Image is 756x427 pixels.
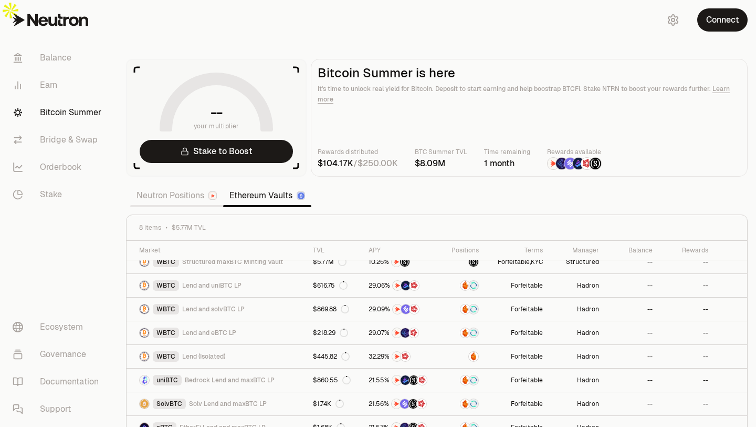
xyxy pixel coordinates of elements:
[549,298,605,321] a: Hadron
[318,84,741,105] p: It's time to unlock real yield for Bitcoin. Deposit to start earning and help boostrap BTCFi. Sta...
[182,329,236,337] span: Lend and eBTC LP
[153,328,179,338] div: WBTC
[139,223,161,232] span: 8 items
[172,223,206,232] span: $5.77M TVL
[498,258,543,266] span: ,
[318,66,741,80] h2: Bitcoin Summer is here
[605,321,659,344] a: --
[469,375,478,385] img: Supervault
[313,258,346,266] div: $5.77M
[127,369,307,392] a: uniBTC LogouniBTCBedrock Lend and maxBTC LP
[498,258,530,266] button: Forfeitable
[313,352,350,361] div: $445.82
[547,147,602,157] p: Rewards available
[441,369,485,392] a: AmberSupervault
[369,257,435,267] button: NTRNStructured Points
[4,341,113,368] a: Governance
[130,185,223,206] a: Neutron Positions
[469,257,478,267] img: maxBTC
[127,392,307,415] a: SolvBTC LogoSolvBTCSolv Lend and maxBTC LP
[4,368,113,395] a: Documentation
[362,274,441,297] a: NTRNBedrock DiamondsMars Fragments
[153,399,186,409] div: SolvBTC
[605,369,659,392] a: --
[485,392,549,415] a: Forfeitable
[313,376,351,384] div: $860.55
[392,257,401,267] img: NTRN
[590,158,601,169] img: Structured Points
[185,376,275,384] span: Bedrock Lend and maxBTC LP
[318,157,398,170] div: /
[298,192,304,199] img: Ethereum Logo
[140,399,149,409] img: SolvBTC Logo
[447,399,479,409] button: AmberSupervault
[659,274,715,297] a: --
[189,400,267,408] span: Solv Lend and maxBTC LP
[549,369,605,392] a: Hadron
[393,281,402,290] img: NTRN
[401,352,410,361] img: Mars Fragments
[4,72,113,99] a: Earn
[4,395,113,423] a: Support
[369,351,435,362] button: NTRNMars Fragments
[127,321,307,344] a: WBTC LogoWBTCLend and eBTC LP
[153,257,179,267] div: WBTC
[209,192,216,199] img: Neutron Logo
[362,321,441,344] a: NTRNEtherFi PointsMars Fragments
[401,375,410,385] img: Bedrock Diamonds
[531,258,543,266] button: KYC
[417,399,426,409] img: Mars Fragments
[511,400,543,408] button: Forfeitable
[409,328,418,338] img: Mars Fragments
[549,345,605,368] a: Hadron
[139,246,300,255] div: Market
[182,305,245,313] span: Lend and solvBTC LP
[307,369,362,392] a: $860.55
[447,375,479,385] button: AmberSupervault
[153,375,182,385] div: uniBTC
[581,158,593,169] img: Mars Fragments
[556,158,568,169] img: EtherFi Points
[140,328,149,338] img: WBTC Logo
[485,298,549,321] a: Forfeitable
[659,369,715,392] a: --
[4,44,113,72] a: Balance
[401,281,411,290] img: Bedrock Diamonds
[441,250,485,273] a: maxBTC
[392,399,401,409] img: NTRN
[392,328,402,338] img: NTRN
[307,274,362,297] a: $616.75
[369,399,435,409] button: NTRNSolv PointsStructured PointsMars Fragments
[182,281,241,290] span: Lend and uniBTC LP
[4,126,113,154] a: Bridge & Swap
[511,305,543,313] button: Forfeitable
[441,321,485,344] a: AmberSupervault
[511,329,543,337] button: Forfeitable
[460,375,470,385] img: Amber
[549,274,605,297] a: Hadron
[307,345,362,368] a: $445.82
[313,329,348,337] div: $218.29
[307,321,362,344] a: $218.29
[393,304,402,314] img: NTRN
[318,147,398,157] p: Rewards distributed
[401,328,410,338] img: EtherFi Points
[469,399,478,409] img: Supervault
[313,246,356,255] div: TVL
[659,321,715,344] a: --
[307,392,362,415] a: $1.74K
[211,104,223,121] h1: --
[307,298,362,321] a: $869.88
[447,280,479,291] button: AmberSupervault
[573,158,584,169] img: Bedrock Diamonds
[549,250,605,273] a: Structured
[194,121,239,131] span: your multiplier
[605,298,659,321] a: --
[484,157,530,170] div: 1 month
[153,280,179,291] div: WBTC
[140,140,293,163] a: Stake to Boost
[441,274,485,297] a: AmberSupervault
[659,298,715,321] a: --
[485,274,549,297] a: Forfeitable
[369,246,435,255] div: APY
